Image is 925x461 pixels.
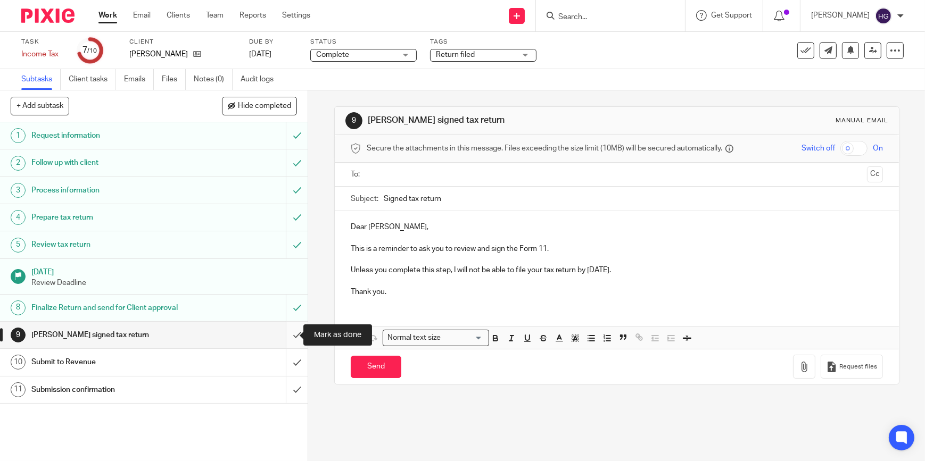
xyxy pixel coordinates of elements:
p: Review Deadline [31,278,298,288]
label: Subject: [351,194,378,204]
a: Clients [167,10,190,21]
button: Hide completed [222,97,297,115]
p: Thank you. [351,287,883,297]
h1: Finalize Return and send for Client approval [31,300,194,316]
h1: [DATE] [31,264,298,278]
a: Files [162,69,186,90]
span: On [873,143,883,154]
button: Cc [867,166,883,182]
p: Unless you complete this step, I will not be able to file your tax return by [DATE]. [351,265,883,275]
label: To: [351,169,362,180]
a: Settings [282,10,310,21]
h1: Review tax return [31,237,194,253]
a: Client tasks [69,69,116,90]
input: Search [557,13,653,22]
div: 3 [11,183,26,198]
div: 8 [11,300,26,315]
small: /10 [88,48,97,54]
a: Notes (0) [194,69,233,90]
h1: Request information [31,128,194,144]
div: 4 [11,210,26,225]
a: Work [98,10,117,21]
button: Request files [821,355,882,379]
div: 5 [11,238,26,253]
h1: Prepare tax return [31,209,194,225]
label: Due by [249,38,297,46]
h1: [PERSON_NAME] signed tax return [368,115,639,126]
h1: [PERSON_NAME] signed tax return [31,327,194,343]
span: Secure the attachments in this message. Files exceeding the size limit (10MB) will be secured aut... [367,143,723,154]
h1: Follow up with client [31,155,194,171]
span: Request files [839,363,877,371]
p: [PERSON_NAME] [129,49,188,60]
span: Hide completed [238,102,291,111]
a: Reports [239,10,266,21]
div: Manual email [836,116,888,125]
span: Return filed [436,51,475,58]
p: Dear [PERSON_NAME], [351,222,883,232]
label: Client [129,38,236,46]
div: 2 [11,156,26,171]
h1: Submit to Revenue [31,354,194,370]
a: Email [133,10,151,21]
span: Complete [316,51,349,58]
div: 10 [11,355,26,370]
label: Tags [430,38,536,46]
input: Send [351,356,401,379]
button: + Add subtask [11,97,69,115]
p: [PERSON_NAME] [811,10,870,21]
h1: Process information [31,182,194,198]
span: Switch off [802,143,835,154]
a: Audit logs [241,69,282,90]
div: 9 [11,328,26,342]
div: 7 [83,44,97,56]
a: Team [206,10,224,21]
label: Task [21,38,64,46]
span: Normal text size [385,332,443,343]
p: This is a reminder to ask you to review and sign the Form 11. [351,244,883,254]
h1: Submission confirmation [31,382,194,398]
input: Search for option [444,332,483,343]
div: 9 [345,112,362,129]
span: [DATE] [249,51,271,58]
a: Emails [124,69,154,90]
div: Search for option [383,330,489,346]
img: svg%3E [875,7,892,24]
div: 1 [11,128,26,143]
div: 11 [11,382,26,397]
div: Income Tax [21,49,64,60]
a: Subtasks [21,69,61,90]
span: Get Support [711,12,752,19]
img: Pixie [21,9,75,23]
label: Status [310,38,417,46]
